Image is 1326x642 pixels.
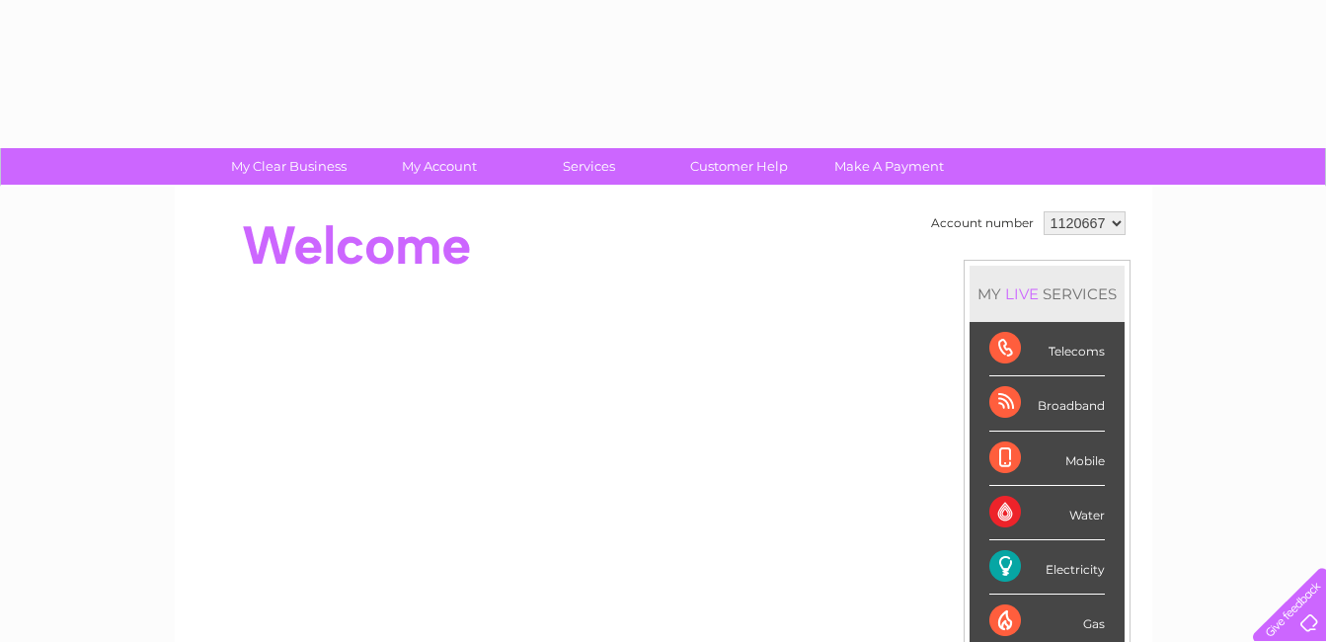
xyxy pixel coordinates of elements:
a: My Clear Business [207,148,370,185]
div: Telecoms [989,322,1105,376]
a: Make A Payment [808,148,971,185]
a: Customer Help [658,148,820,185]
div: Electricity [989,540,1105,595]
a: Services [507,148,670,185]
div: Water [989,486,1105,540]
td: Account number [926,206,1039,240]
div: MY SERVICES [970,266,1125,322]
div: Mobile [989,432,1105,486]
div: LIVE [1001,284,1043,303]
a: My Account [357,148,520,185]
div: Broadband [989,376,1105,431]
